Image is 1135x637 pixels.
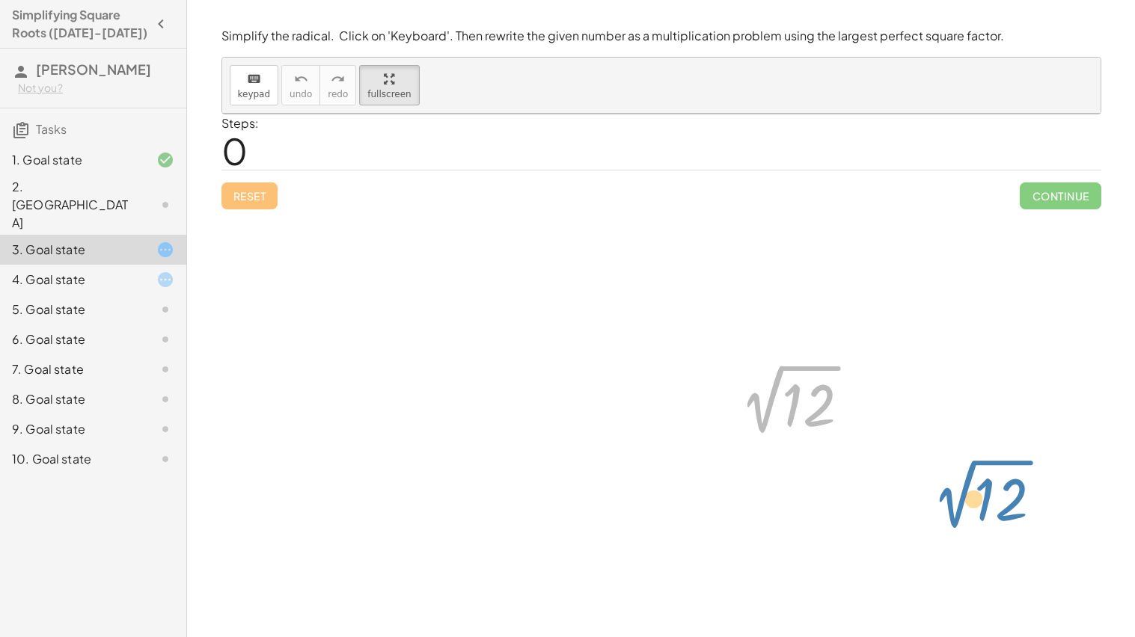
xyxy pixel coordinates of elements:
[12,271,132,289] div: 4. Goal state
[12,178,132,232] div: 2. [GEOGRAPHIC_DATA]
[12,420,132,438] div: 9. Goal state
[12,6,147,42] h4: Simplifying Square Roots ([DATE]-[DATE])
[156,271,174,289] i: Task started.
[156,301,174,318] i: Task not started.
[12,301,132,318] div: 5. Goal state
[331,70,345,88] i: redo
[12,151,132,169] div: 1. Goal state
[290,89,312,99] span: undo
[247,70,261,88] i: keyboard
[281,65,320,105] button: undoundo
[12,390,132,408] div: 8. Goal state
[230,65,279,105] button: keyboardkeypad
[156,420,174,438] i: Task not started.
[238,89,271,99] span: keypad
[367,89,411,99] span: fullscreen
[221,115,259,131] label: Steps:
[12,241,132,259] div: 3. Goal state
[156,196,174,214] i: Task not started.
[18,81,174,96] div: Not you?
[319,65,356,105] button: redoredo
[156,151,174,169] i: Task finished and correct.
[359,65,419,105] button: fullscreen
[36,61,151,78] span: [PERSON_NAME]
[12,450,132,468] div: 10. Goal state
[156,241,174,259] i: Task started.
[12,330,132,348] div: 6. Goal state
[156,390,174,408] i: Task not started.
[328,89,348,99] span: redo
[156,450,174,468] i: Task not started.
[156,360,174,378] i: Task not started.
[156,330,174,348] i: Task not started.
[12,360,132,378] div: 7. Goal state
[294,70,308,88] i: undo
[221,28,1101,45] p: Simplify the radical. Click on 'Keyboard'. Then rewrite the given number as a multiplication prob...
[36,121,67,137] span: Tasks
[221,128,248,173] span: 0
